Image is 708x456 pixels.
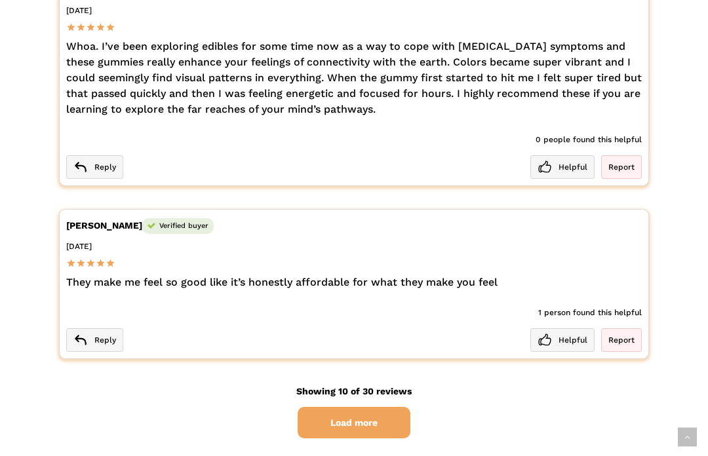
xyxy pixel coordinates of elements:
span: Reply [66,328,123,352]
img: verified.svg [147,223,155,229]
span: Reply [66,155,123,179]
div: 0 people found this helpful [66,130,642,149]
div: Whoa. I’ve been exploring edibles for some time now as a way to cope with [MEDICAL_DATA] symptoms... [66,39,642,117]
div: Showing 10 of 30 reviews [59,382,649,438]
a: Back to top [678,428,697,447]
span: Verified buyer [142,218,214,234]
span: Report [601,328,642,352]
span: Helpful [530,328,595,352]
div: 1 person found this helpful [66,303,642,322]
span: Report [601,155,642,179]
div: [DATE] [66,237,642,256]
div: [PERSON_NAME] [66,216,642,235]
div: They make me feel so good like it’s honestly affordable for what they make you feel [66,275,642,290]
span: Load more [298,407,410,438]
span: Helpful [530,155,595,179]
div: [DATE] [66,1,642,20]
